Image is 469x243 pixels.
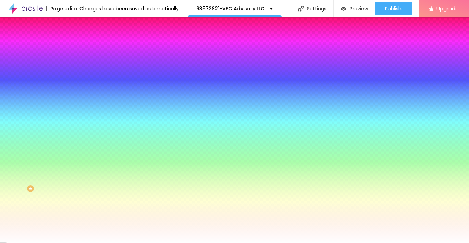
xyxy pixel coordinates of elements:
[375,2,412,15] button: Publish
[46,6,79,11] div: Page editor
[196,6,264,11] p: 63572821-VFG Advisory LLC
[385,6,402,11] span: Publish
[341,6,346,12] img: view-1.svg
[79,6,179,11] div: Changes have been saved automatically
[436,5,459,11] span: Upgrade
[334,2,375,15] button: Preview
[350,6,368,11] span: Preview
[298,6,304,12] img: Icone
